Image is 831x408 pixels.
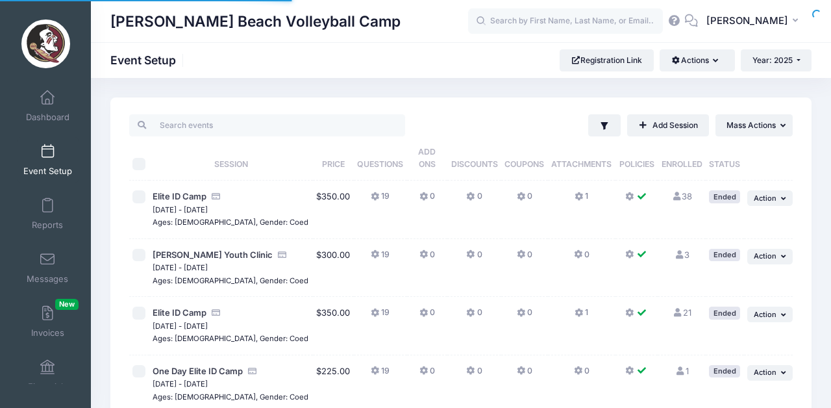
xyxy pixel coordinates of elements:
[371,365,390,384] button: 19
[153,392,308,402] small: Ages: [DEMOGRAPHIC_DATA], Gender: Coed
[517,249,532,268] button: 0
[313,136,354,181] th: Price
[560,49,654,71] a: Registration Link
[747,190,793,206] button: Action
[17,191,79,236] a: Reports
[153,249,273,260] span: [PERSON_NAME] Youth Clinic
[466,365,482,384] button: 0
[55,299,79,310] span: New
[153,322,208,331] small: [DATE] - [DATE]
[153,334,308,343] small: Ages: [DEMOGRAPHIC_DATA], Gender: Coed
[627,114,709,136] a: Add Session
[357,159,403,169] span: Questions
[419,249,435,268] button: 0
[551,159,612,169] span: Attachments
[32,220,63,231] span: Reports
[153,263,208,272] small: [DATE] - [DATE]
[21,19,70,68] img: Brooke Niles Beach Volleyball Camp
[726,120,776,130] span: Mass Actions
[754,251,776,261] span: Action
[313,297,354,355] td: $350.00
[110,6,401,36] h1: [PERSON_NAME] Beach Volleyball Camp
[741,49,812,71] button: Year: 2025
[715,114,793,136] button: Mass Actions
[671,191,692,201] a: 38
[313,239,354,298] td: $300.00
[674,249,689,260] a: 3
[210,192,221,201] i: Accepting Credit Card Payments
[752,55,793,65] span: Year: 2025
[517,365,532,384] button: 0
[153,307,206,318] span: Elite ID Camp
[31,327,64,338] span: Invoices
[418,147,436,169] span: Add Ons
[371,307,390,325] button: 19
[747,365,793,381] button: Action
[23,166,72,177] span: Event Setup
[17,353,79,398] a: Financials
[615,136,658,181] th: Policies
[149,136,314,181] th: Session
[17,299,79,344] a: InvoicesNew
[673,307,691,318] a: 21
[17,245,79,290] a: Messages
[754,310,776,319] span: Action
[277,251,287,259] i: Accepting Credit Card Payments
[501,136,548,181] th: Coupons
[419,365,435,384] button: 0
[754,194,776,203] span: Action
[26,112,69,123] span: Dashboard
[754,368,776,377] span: Action
[153,205,208,214] small: [DATE] - [DATE]
[419,190,435,209] button: 0
[747,307,793,322] button: Action
[153,366,243,376] span: One Day Elite ID Camp
[747,249,793,264] button: Action
[153,276,308,285] small: Ages: [DEMOGRAPHIC_DATA], Gender: Coed
[27,274,68,285] span: Messages
[660,49,734,71] button: Actions
[466,307,482,325] button: 0
[447,136,501,181] th: Discounts
[371,249,390,268] button: 19
[247,367,257,376] i: Accepting Credit Card Payments
[17,83,79,129] a: Dashboard
[153,218,308,227] small: Ages: [DEMOGRAPHIC_DATA], Gender: Coed
[407,136,448,181] th: Add Ons
[706,136,744,181] th: Status
[709,307,740,319] div: Ended
[17,137,79,183] a: Event Setup
[419,307,435,325] button: 0
[619,159,654,169] span: Policies
[354,136,407,181] th: Questions
[129,114,405,136] input: Search events
[575,307,588,325] button: 1
[698,6,812,36] button: [PERSON_NAME]
[313,181,354,239] td: $350.00
[210,309,221,317] i: Accepting Credit Card Payments
[675,366,689,376] a: 1
[574,365,589,384] button: 0
[153,191,206,201] span: Elite ID Camp
[28,381,68,392] span: Financials
[466,190,482,209] button: 0
[574,249,589,268] button: 0
[517,190,532,209] button: 0
[371,190,390,209] button: 19
[468,8,663,34] input: Search by First Name, Last Name, or Email...
[706,14,788,28] span: [PERSON_NAME]
[451,159,498,169] span: Discounts
[575,190,588,209] button: 1
[709,365,740,377] div: Ended
[110,53,187,67] h1: Event Setup
[548,136,615,181] th: Attachments
[517,307,532,325] button: 0
[709,249,740,261] div: Ended
[709,190,740,203] div: Ended
[466,249,482,268] button: 0
[504,159,544,169] span: Coupons
[153,379,208,389] small: [DATE] - [DATE]
[658,136,706,181] th: Enrolled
